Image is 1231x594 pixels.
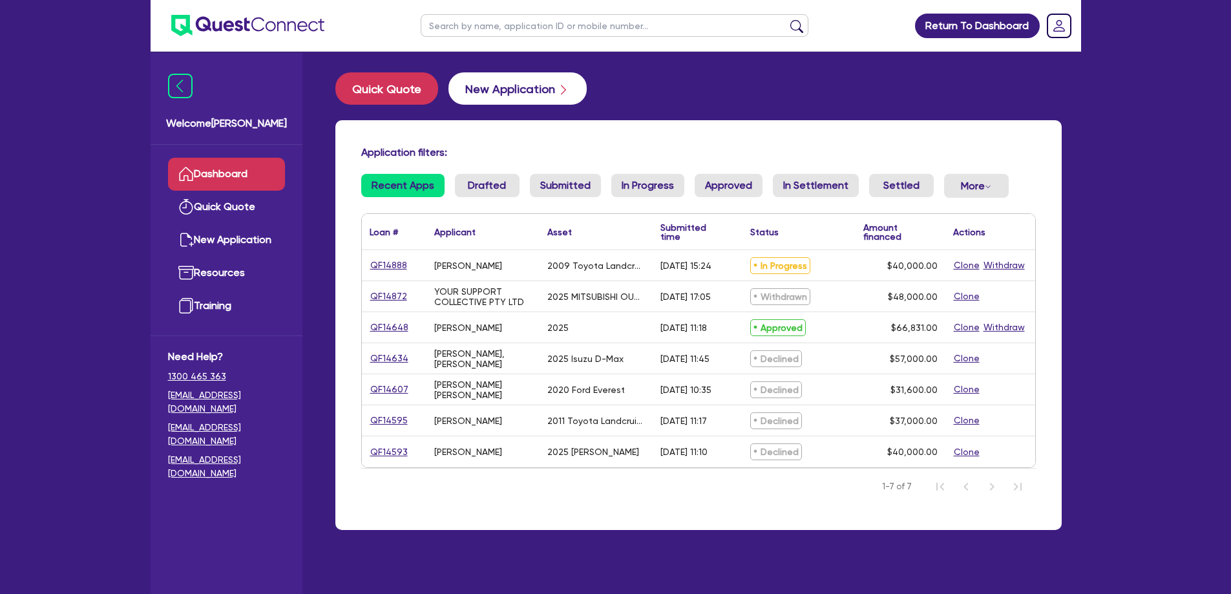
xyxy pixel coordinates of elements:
a: Return To Dashboard [915,14,1040,38]
a: Quick Quote [168,191,285,224]
button: Clone [953,445,980,460]
div: [PERSON_NAME] [434,447,502,457]
a: Settled [869,174,934,197]
a: Drafted [455,174,520,197]
div: [DATE] 10:35 [660,385,711,395]
div: 2025 Isuzu D-Max [547,354,624,364]
div: Applicant [434,228,476,237]
div: [DATE] 11:18 [660,323,707,333]
a: QF14595 [370,413,408,428]
img: quick-quote [178,199,194,215]
a: Approved [695,174,763,197]
img: icon-menu-close [168,74,193,98]
span: $31,600.00 [890,385,938,395]
img: quest-connect-logo-blue [171,15,324,36]
button: Withdraw [983,320,1026,335]
div: 2025 MITSUBISHI OUTLANDER [547,292,645,302]
a: Dashboard [168,158,285,191]
span: Declined [750,412,802,429]
span: Declined [750,443,802,460]
div: 2011 Toyota Landcruiser [547,416,645,426]
button: Dropdown toggle [944,174,1009,198]
div: [PERSON_NAME] [PERSON_NAME] [434,379,532,400]
a: QF14648 [370,320,409,335]
div: [DATE] 17:05 [660,292,711,302]
button: Clone [953,258,980,273]
button: New Application [448,72,587,105]
img: training [178,298,194,313]
span: Approved [750,319,806,336]
span: Need Help? [168,349,285,365]
input: Search by name, application ID or mobile number... [421,14,808,37]
div: Status [750,228,779,237]
a: QF14888 [370,258,408,273]
div: 2009 Toyota Landcruiser GXL [547,260,645,271]
button: Previous Page [953,474,979,500]
span: $40,000.00 [887,447,938,457]
div: Amount financed [863,223,938,241]
div: [PERSON_NAME] [434,416,502,426]
div: Asset [547,228,572,237]
button: Withdraw [983,258,1026,273]
button: Clone [953,320,980,335]
div: [DATE] 15:24 [660,260,711,271]
a: Resources [168,257,285,290]
a: Training [168,290,285,323]
button: Clone [953,413,980,428]
div: [DATE] 11:10 [660,447,708,457]
img: new-application [178,232,194,248]
span: Withdrawn [750,288,810,305]
div: YOUR SUPPORT COLLECTIVE PTY LTD [434,286,532,307]
a: [EMAIL_ADDRESS][DOMAIN_NAME] [168,388,285,416]
button: Next Page [979,474,1005,500]
h4: Application filters: [361,146,1036,158]
div: 2025 [PERSON_NAME] [547,447,639,457]
button: First Page [927,474,953,500]
div: [PERSON_NAME] [434,260,502,271]
span: $66,831.00 [891,323,938,333]
div: [PERSON_NAME] [434,323,502,333]
span: $48,000.00 [888,292,938,302]
span: $37,000.00 [890,416,938,426]
span: Declined [750,350,802,367]
span: In Progress [750,257,810,274]
button: Quick Quote [335,72,438,105]
div: Submitted time [660,223,723,241]
div: Loan # [370,228,398,237]
span: 1-7 of 7 [882,480,912,493]
button: Clone [953,351,980,366]
a: QF14607 [370,382,409,397]
div: [DATE] 11:45 [660,354,710,364]
a: [EMAIL_ADDRESS][DOMAIN_NAME] [168,453,285,480]
a: In Progress [611,174,684,197]
tcxspan: Call 1300 465 363 via 3CX [168,371,226,381]
span: $57,000.00 [890,354,938,364]
a: QF14593 [370,445,408,460]
a: Submitted [530,174,601,197]
button: Clone [953,289,980,304]
div: 2020 Ford Everest [547,385,625,395]
span: Welcome [PERSON_NAME] [166,116,287,131]
span: $40,000.00 [887,260,938,271]
a: QF14872 [370,289,408,304]
div: 2025 [547,323,569,333]
a: New Application [168,224,285,257]
button: Clone [953,382,980,397]
img: resources [178,265,194,281]
a: Dropdown toggle [1042,9,1076,43]
span: Declined [750,381,802,398]
a: [EMAIL_ADDRESS][DOMAIN_NAME] [168,421,285,448]
div: [DATE] 11:17 [660,416,707,426]
a: QF14634 [370,351,409,366]
a: In Settlement [773,174,859,197]
a: Recent Apps [361,174,445,197]
button: Last Page [1005,474,1031,500]
a: Quick Quote [335,72,448,105]
div: [PERSON_NAME], [PERSON_NAME] [434,348,532,369]
div: Actions [953,228,985,237]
